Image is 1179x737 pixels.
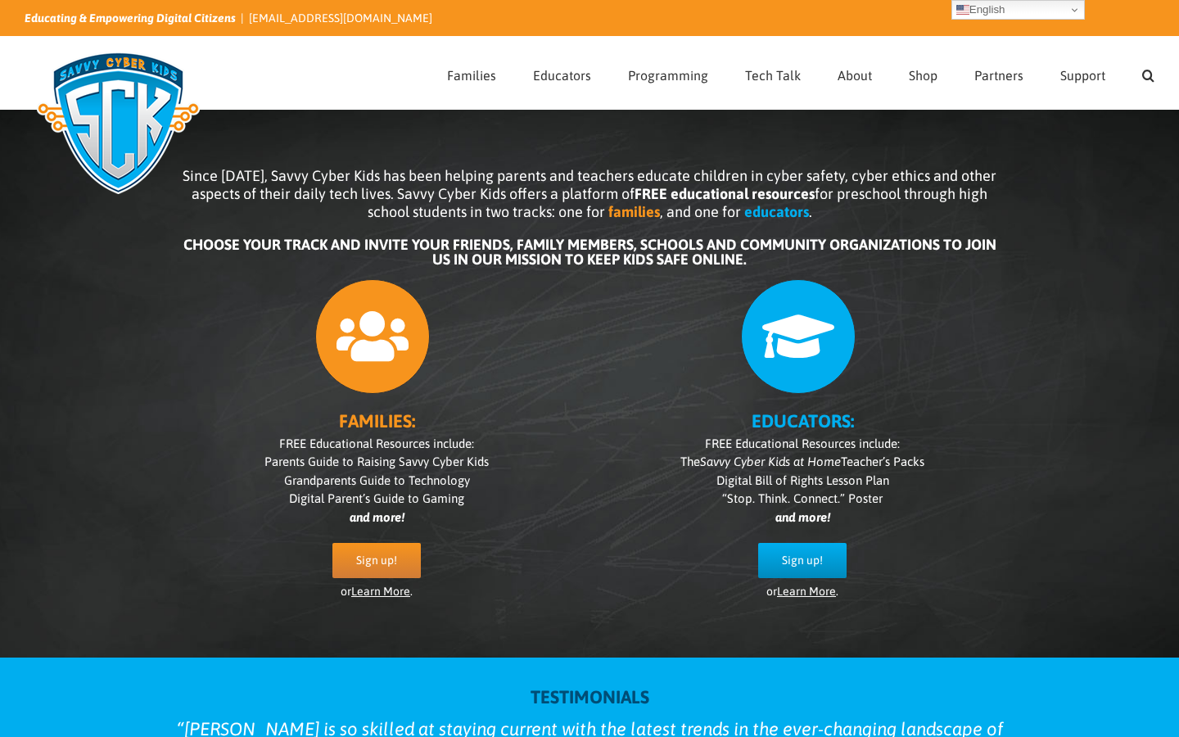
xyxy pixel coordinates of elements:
[680,454,924,468] span: The Teacher’s Packs
[249,11,432,25] a: [EMAIL_ADDRESS][DOMAIN_NAME]
[700,454,841,468] i: Savvy Cyber Kids at Home
[1060,37,1105,109] a: Support
[974,69,1023,82] span: Partners
[339,410,415,432] b: FAMILIES:
[533,69,591,82] span: Educators
[264,454,489,468] span: Parents Guide to Raising Savvy Cyber Kids
[279,436,474,450] span: FREE Educational Resources include:
[838,37,872,109] a: About
[956,3,969,16] img: en
[356,554,397,567] span: Sign up!
[722,491,883,505] span: “Stop. Think. Connect.” Poster
[447,37,1154,109] nav: Main Menu
[1060,69,1105,82] span: Support
[909,69,937,82] span: Shop
[777,585,836,598] a: Learn More
[705,436,900,450] span: FREE Educational Resources include:
[745,37,801,109] a: Tech Talk
[660,203,741,220] span: , and one for
[974,37,1023,109] a: Partners
[25,41,212,205] img: Savvy Cyber Kids Logo
[809,203,812,220] span: .
[766,585,838,598] span: or .
[909,37,937,109] a: Shop
[628,37,708,109] a: Programming
[838,69,872,82] span: About
[289,491,464,505] span: Digital Parent’s Guide to Gaming
[351,585,410,598] a: Learn More
[775,510,830,524] i: and more!
[447,69,496,82] span: Families
[533,37,591,109] a: Educators
[25,11,236,25] i: Educating & Empowering Digital Citizens
[332,543,421,578] a: Sign up!
[350,510,404,524] i: and more!
[744,203,809,220] b: educators
[183,236,996,268] b: CHOOSE YOUR TRACK AND INVITE YOUR FRIENDS, FAMILY MEMBERS, SCHOOLS AND COMMUNITY ORGANIZATIONS TO...
[608,203,660,220] b: families
[183,167,996,220] span: Since [DATE], Savvy Cyber Kids has been helping parents and teachers educate children in cyber sa...
[716,473,889,487] span: Digital Bill of Rights Lesson Plan
[284,473,470,487] span: Grandparents Guide to Technology
[628,69,708,82] span: Programming
[782,554,823,567] span: Sign up!
[1142,37,1154,109] a: Search
[758,543,847,578] a: Sign up!
[635,185,815,202] b: FREE educational resources
[447,37,496,109] a: Families
[745,69,801,82] span: Tech Talk
[341,585,413,598] span: or .
[531,686,649,708] strong: TESTIMONIALS
[752,410,854,432] b: EDUCATORS:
